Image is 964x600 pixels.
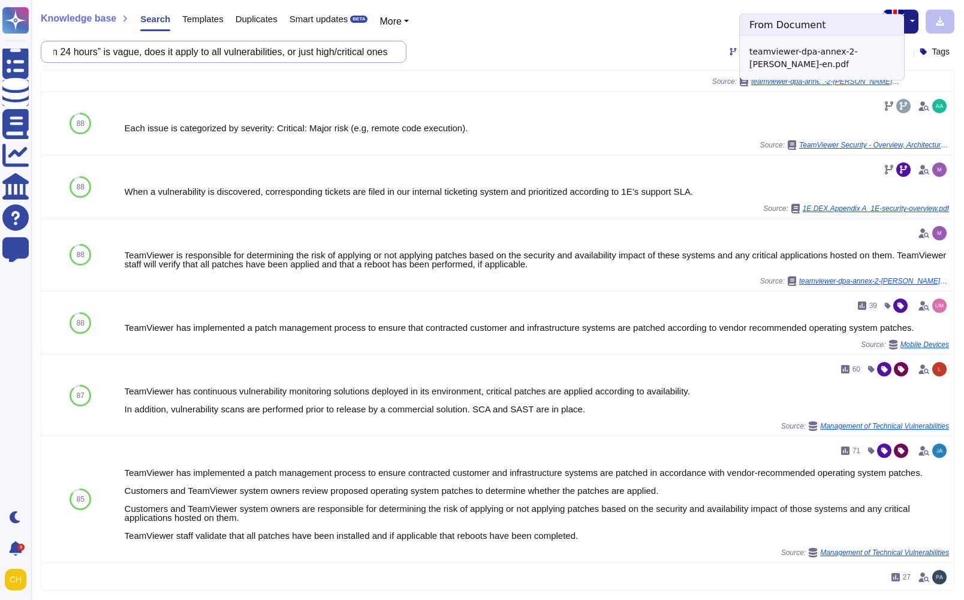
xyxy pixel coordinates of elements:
img: user [932,299,947,313]
span: 60 [852,366,860,373]
span: 85 [77,496,85,503]
img: user [932,362,947,376]
img: user [932,570,947,584]
img: en [883,10,907,34]
button: user [2,566,35,593]
button: More [379,14,409,29]
span: 27 [903,574,911,581]
span: teamviewer-dpa-annex-2-[PERSON_NAME]-en.pdf [799,278,949,285]
span: Mobile Devices [900,341,949,348]
span: Source: [781,548,949,557]
span: Templates [182,14,223,23]
span: 87 [77,392,85,399]
span: 1E.DEX.Appendix A_1E-security-overview.pdf [803,205,949,212]
span: Source: [781,421,949,431]
div: Each issue is categorized by severity: Critical: Major risk (e.g, remote code execution). [125,123,949,132]
span: 88 [77,251,85,258]
div: 3 [17,544,25,551]
div: TeamViewer has implemented a patch management process to ensure that contracted customer and infr... [125,323,949,332]
span: 88 [77,183,85,191]
input: Search a question or template... [47,41,394,62]
div: TeamViewer has continuous vulnerability monitoring solutions deployed in its environment, critica... [125,387,949,414]
span: Source: [861,340,949,349]
span: 71 [852,447,860,454]
span: Management of Technical Vulnerabilities [820,549,949,556]
span: Source: [763,204,949,213]
span: Tags [932,47,950,56]
span: TeamViewer Security - Overview, Architecture and Encryption_2025.pdf [799,141,949,149]
img: user [932,99,947,113]
span: Source: [760,276,949,286]
span: Management of Technical Vulnerabilities [820,423,949,430]
div: TeamViewer has implemented a patch management process to ensure contracted customer and infrastru... [125,468,949,540]
img: user [932,226,947,240]
span: Smart updates [290,14,348,23]
img: user [932,444,947,458]
div: When a vulnerability is discovered, corresponding tickets are filed in our internal ticketing sys... [125,187,949,196]
img: user [5,569,26,590]
span: Duplicates [236,14,278,23]
h3: From Document [740,14,904,35]
span: Source: [712,77,901,86]
span: Knowledge base [41,14,116,23]
img: user [932,162,947,177]
div: teamviewer-dpa-annex-2-[PERSON_NAME]-en.pdf [740,36,904,80]
span: More [379,16,401,26]
span: Search [140,14,170,23]
div: BETA [350,16,367,23]
span: 88 [77,120,85,127]
span: 88 [77,319,85,327]
div: TeamViewer is responsible for determining the risk of applying or not applying patches based on t... [125,251,949,269]
span: 39 [869,302,877,309]
span: teamviewer-dpa-annex-2-[PERSON_NAME]-en.pdf [751,78,901,85]
span: Source: [760,140,949,150]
